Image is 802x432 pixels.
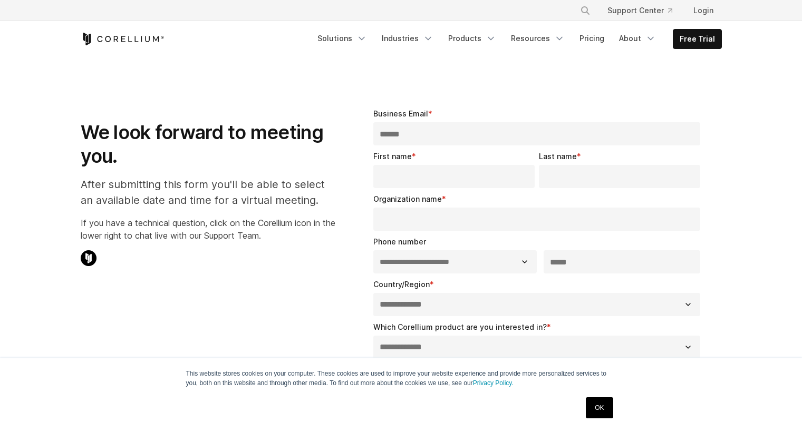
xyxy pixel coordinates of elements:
[576,1,595,20] button: Search
[473,379,514,387] a: Privacy Policy.
[586,397,613,418] a: OK
[81,217,335,242] p: If you have a technical question, click on the Corellium icon in the lower right to chat live wit...
[81,176,335,208] p: After submitting this form you'll be able to select an available date and time for a virtual meet...
[373,322,547,331] span: Which Corellium product are you interested in?
[81,33,165,45] a: Corellium Home
[375,29,440,48] a: Industries
[81,121,335,168] h1: We look forward to meeting you.
[81,250,96,266] img: Corellium Chat Icon
[613,29,662,48] a: About
[442,29,503,48] a: Products
[373,109,428,118] span: Business Email
[373,237,426,246] span: Phone number
[373,194,442,203] span: Organization name
[573,29,611,48] a: Pricing
[567,1,722,20] div: Navigation Menu
[373,280,430,289] span: Country/Region
[539,152,577,161] span: Last name
[673,30,721,48] a: Free Trial
[186,369,616,388] p: This website stores cookies on your computer. These cookies are used to improve your website expe...
[599,1,681,20] a: Support Center
[373,152,412,161] span: First name
[505,29,571,48] a: Resources
[311,29,722,49] div: Navigation Menu
[311,29,373,48] a: Solutions
[685,1,722,20] a: Login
